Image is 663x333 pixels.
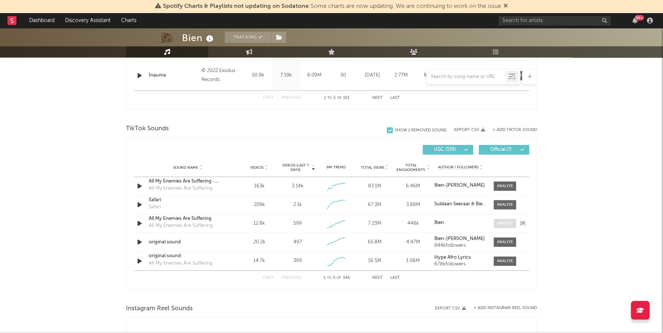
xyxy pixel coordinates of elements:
[499,16,611,25] input: Search for artists
[316,94,357,103] div: 1 5 101
[479,145,529,155] button: Official(7)
[250,165,263,170] span: Videos
[182,32,215,44] div: Bien
[390,276,400,280] button: Last
[435,306,466,311] button: Export CSV
[292,183,303,190] div: 3.14k
[635,15,644,21] div: 99 +
[395,128,447,133] div: Show 1 Removed Sound
[434,236,486,242] a: Bien-[PERSON_NAME]
[316,274,357,283] div: 1 5 346
[434,183,486,188] a: Bien-[PERSON_NAME]
[263,96,274,100] button: First
[396,163,426,172] span: Total Engagements
[337,276,341,280] span: of
[474,306,537,310] button: + Add Instagram Reel Sound
[149,222,213,230] div: All My Enemies Are Suffering
[396,257,431,265] div: 1.06M
[396,220,431,227] div: 448k
[126,304,193,313] span: Instagram Reel Sounds
[503,3,508,9] span: Dismiss
[434,236,485,241] strong: Bien-[PERSON_NAME]
[428,147,462,152] span: UGC ( 339 )
[396,201,431,209] div: 3.88M
[163,3,501,9] span: : Some charts are now updating. We are continuing to work on the issue
[434,202,526,206] strong: Suldaan Seeraar & Bien-[PERSON_NAME]
[242,183,277,190] div: 163k
[357,239,392,246] div: 65.8M
[281,96,301,100] button: Previous
[149,178,227,185] a: All My Enemies Are Suffering - TikTok
[319,165,354,170] div: 6M Trend
[337,96,342,100] span: of
[390,96,400,100] button: Last
[396,183,431,190] div: 6.46M
[438,165,478,170] span: Author / Followers
[263,276,274,280] button: First
[242,239,277,246] div: 20.2k
[163,3,309,9] span: Spotify Charts & Playlists not updating on Sodatone
[466,306,537,310] div: + Add Instagram Reel Sound
[632,18,638,24] button: 99+
[372,96,383,100] button: Next
[361,165,384,170] span: Total Views
[372,276,383,280] button: Next
[173,165,198,170] span: Sound Name
[242,201,277,209] div: 209k
[427,74,506,80] input: Search by song name or URL
[24,13,60,28] a: Dashboard
[149,196,227,204] a: Safari
[434,202,486,207] a: Suldaan Seeraar & Bien-[PERSON_NAME]
[149,239,227,246] a: original sound
[149,203,161,211] div: Safari
[484,147,518,152] span: Official ( 7 )
[149,185,213,192] div: All My Enemies Are Suffering
[242,257,277,265] div: 14.7k
[327,96,332,100] span: to
[434,183,485,188] strong: Bien-[PERSON_NAME]
[60,13,116,28] a: Discovery Assistant
[434,220,486,225] a: Bien
[454,128,485,132] button: Export CSV
[201,66,242,84] div: © 2022 Exodus Records
[434,255,486,260] a: Hype Afro Lyrics
[396,239,431,246] div: 4.47M
[225,32,271,43] button: Tracking
[149,252,227,260] a: original sound
[242,220,277,227] div: 12.8k
[293,257,302,265] div: 399
[357,220,392,227] div: 7.23M
[293,239,302,246] div: 497
[434,243,486,248] div: 844k followers
[357,183,392,190] div: 83.1M
[434,220,444,225] strong: Bien
[116,13,142,28] a: Charts
[327,276,331,280] span: to
[434,255,471,260] strong: Hype Afro Lyrics
[293,220,302,227] div: 599
[280,163,311,172] span: Videos (last 7 days)
[434,262,486,267] div: 678k followers
[281,276,301,280] button: Previous
[149,260,213,267] div: All My Enemies Are Suffering
[357,201,392,209] div: 67.3M
[126,124,169,133] span: TikTok Sounds
[293,201,302,209] div: 2.1k
[493,128,537,132] button: + Add TikTok Sound
[423,145,473,155] button: UGC(339)
[357,257,392,265] div: 16.5M
[149,215,227,222] a: All My Enemies Are Suffering
[485,128,537,132] button: + Add TikTok Sound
